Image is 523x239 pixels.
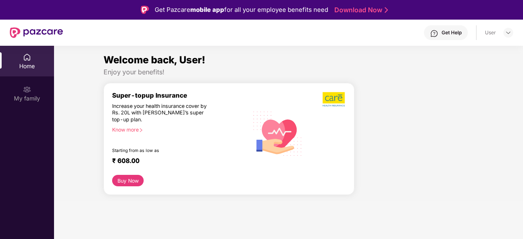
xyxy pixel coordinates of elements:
span: right [139,128,143,132]
img: svg+xml;base64,PHN2ZyBpZD0iRHJvcGRvd24tMzJ4MzIiIHhtbG5zPSJodHRwOi8vd3d3LnczLm9yZy8yMDAwL3N2ZyIgd2... [505,29,512,36]
img: svg+xml;base64,PHN2ZyBpZD0iSG9tZSIgeG1sbnM9Imh0dHA6Ly93d3cudzMub3JnLzIwMDAvc3ZnIiB3aWR0aD0iMjAiIG... [23,53,31,61]
button: Buy Now [112,175,144,186]
img: svg+xml;base64,PHN2ZyB3aWR0aD0iMjAiIGhlaWdodD0iMjAiIHZpZXdCb3g9IjAgMCAyMCAyMCIgZmlsbD0ibm9uZSIgeG... [23,85,31,94]
img: Stroke [385,6,388,14]
div: Know more [112,127,243,132]
img: b5dec4f62d2307b9de63beb79f102df3.png [322,92,346,107]
div: Get Help [442,29,462,36]
strong: mobile app [190,6,224,13]
img: svg+xml;base64,PHN2ZyBpZD0iSGVscC0zMngzMiIgeG1sbnM9Imh0dHA6Ly93d3cudzMub3JnLzIwMDAvc3ZnIiB3aWR0aD... [430,29,438,38]
div: Starting from as low as [112,148,214,154]
div: Get Pazcare for all your employee benefits need [155,5,328,15]
div: ₹ 608.00 [112,157,240,167]
img: New Pazcare Logo [10,27,63,38]
a: Download Now [334,6,385,14]
div: Enjoy your benefits! [104,68,473,76]
img: Logo [141,6,149,14]
span: Welcome back, User! [104,54,205,66]
div: User [485,29,496,36]
img: svg+xml;base64,PHN2ZyB4bWxucz0iaHR0cDovL3d3dy53My5vcmcvMjAwMC9zdmciIHhtbG5zOnhsaW5rPSJodHRwOi8vd3... [248,103,307,163]
div: Increase your health insurance cover by Rs. 20L with [PERSON_NAME]’s super top-up plan. [112,103,213,123]
div: Super-topup Insurance [112,92,248,99]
